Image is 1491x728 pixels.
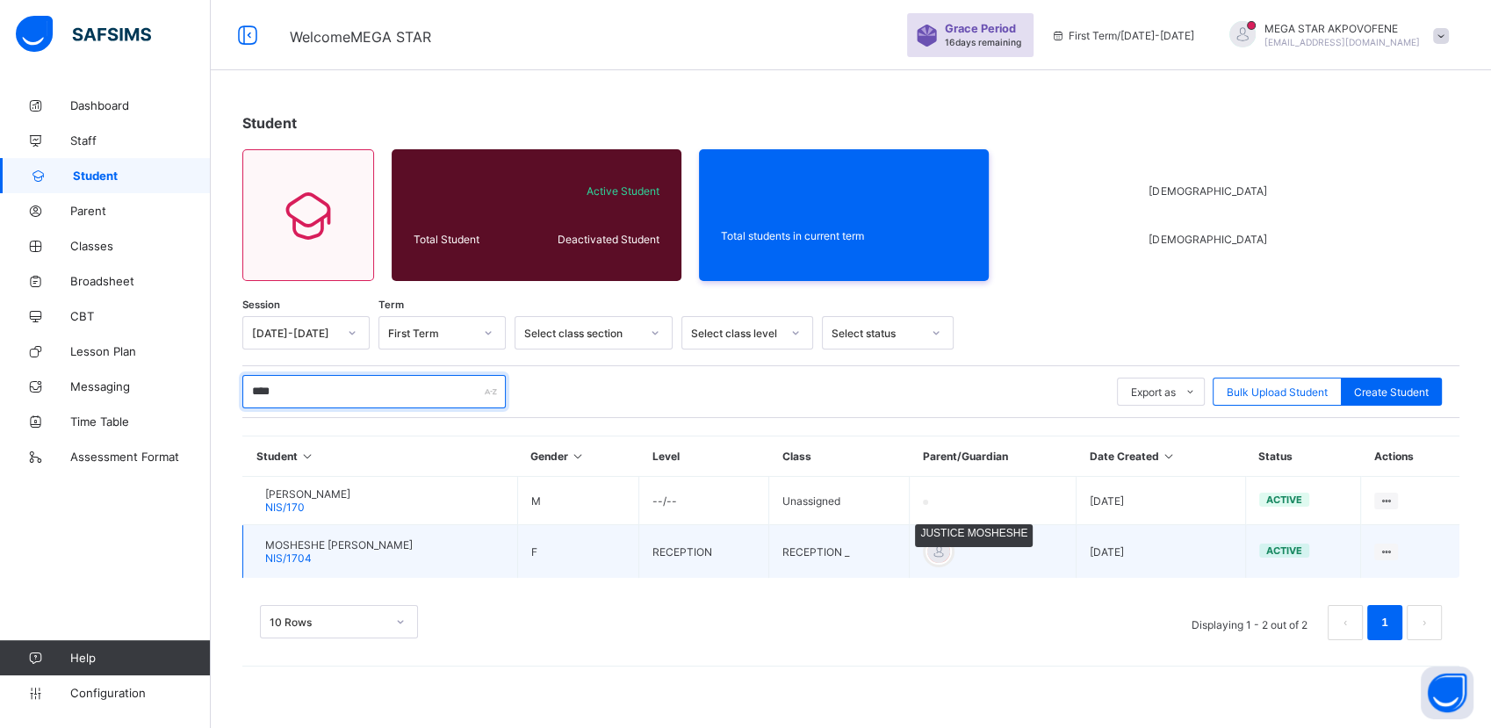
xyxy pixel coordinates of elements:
span: Deactivated Student [535,233,659,246]
th: Date Created [1077,436,1246,477]
span: MEGA STAR AKPOVOFENE [1264,22,1420,35]
span: Dashboard [70,98,211,112]
th: Actions [1361,436,1459,477]
i: Sort in Ascending Order [1162,450,1177,463]
div: Select status [832,327,921,340]
span: Staff [70,133,211,148]
span: Create Student [1354,386,1429,399]
div: Select class section [524,327,640,340]
div: 10 Rows [270,616,385,629]
th: Parent/Guardian [910,436,1077,477]
span: [DEMOGRAPHIC_DATA] [1149,233,1274,246]
span: Student [73,169,211,183]
span: Export as [1131,386,1176,399]
li: Displaying 1 - 2 out of 2 [1178,605,1321,640]
button: Open asap [1421,667,1473,719]
td: M [517,477,639,525]
span: Session [242,299,280,311]
button: prev page [1328,605,1363,640]
li: 1 [1367,605,1402,640]
span: [EMAIL_ADDRESS][DOMAIN_NAME] [1264,37,1420,47]
span: Lesson Plan [70,344,211,358]
span: Time Table [70,414,211,429]
span: CBT [70,309,211,323]
img: sticker-purple.71386a28dfed39d6af7621340158ba97.svg [916,25,938,47]
span: Messaging [70,379,211,393]
div: Total Student [409,228,530,250]
i: Sort in Ascending Order [571,450,586,463]
span: Parent [70,204,211,218]
div: First Term [388,327,473,340]
a: 1 [1376,611,1393,634]
span: Classes [70,239,211,253]
td: RECEPTION [639,525,769,579]
li: 上一页 [1328,605,1363,640]
th: Level [639,436,769,477]
div: MEGA STARAKPOVOFENE [1212,21,1458,50]
span: 16 days remaining [945,37,1021,47]
div: Select class level [691,327,781,340]
td: [DATE] [1077,477,1246,525]
i: Sort in Ascending Order [300,450,315,463]
span: Active Student [535,184,659,198]
span: [DEMOGRAPHIC_DATA] [1149,184,1274,198]
td: --/-- [639,477,769,525]
li: 下一页 [1407,605,1442,640]
td: [DATE] [1077,525,1246,579]
span: MOSHESHE [PERSON_NAME] [265,538,413,551]
span: Term [378,299,404,311]
span: Assessment Format [70,450,211,464]
span: Configuration [70,686,210,700]
img: safsims [16,16,151,53]
td: RECEPTION _ [769,525,910,579]
th: Gender [517,436,639,477]
button: next page [1407,605,1442,640]
span: Broadsheet [70,274,211,288]
span: NIS/170 [265,501,305,514]
span: [PERSON_NAME] [265,487,350,501]
span: Student [242,114,297,132]
span: Welcome MEGA STAR [290,28,431,46]
span: Total students in current term [721,229,967,242]
span: session/term information [1051,29,1194,42]
span: Grace Period [945,22,1016,35]
span: active [1266,494,1302,506]
div: [DATE]-[DATE] [252,327,337,340]
td: Unassigned [769,477,910,525]
th: Class [769,436,910,477]
th: Student [243,436,518,477]
span: NIS/1704 [265,551,312,565]
th: Status [1245,436,1361,477]
span: Help [70,651,210,665]
span: Bulk Upload Student [1227,386,1328,399]
td: F [517,525,639,579]
span: active [1266,544,1302,557]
